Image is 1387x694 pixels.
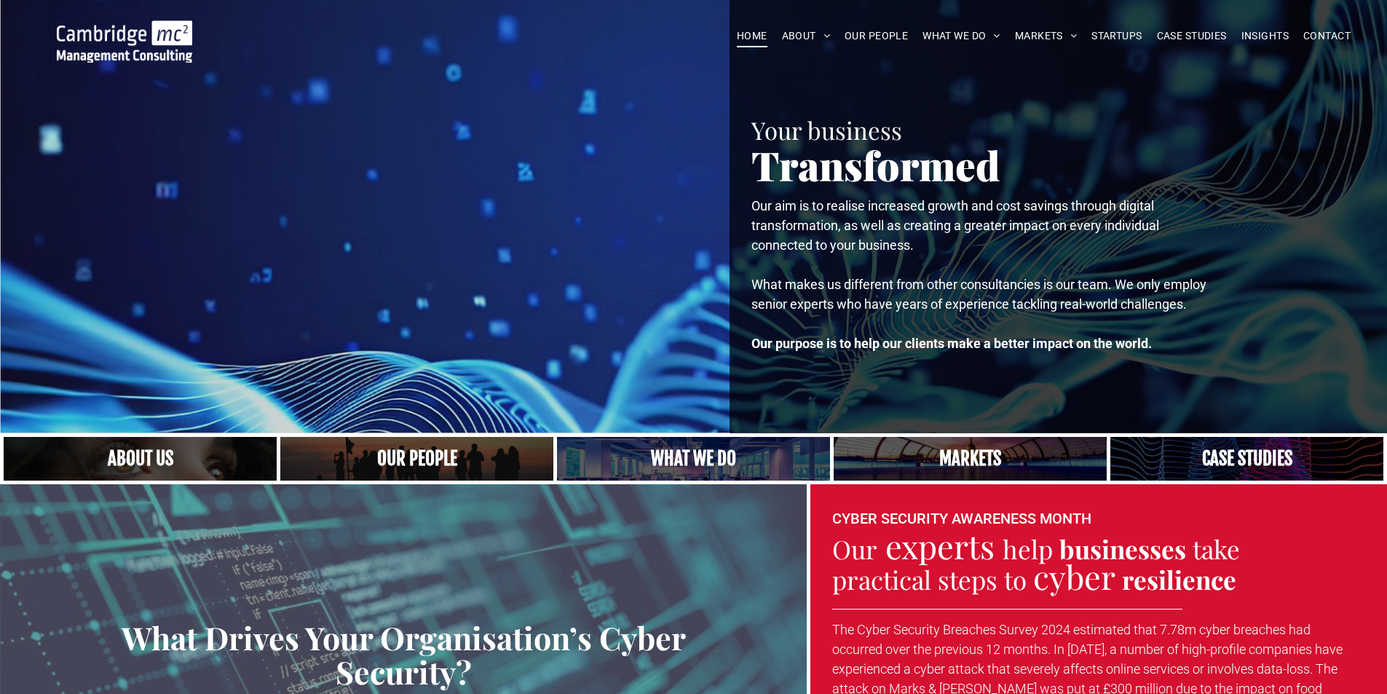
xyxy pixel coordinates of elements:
a: WHAT WE DO [915,25,1008,47]
span: Our aim is to realise increased growth and cost savings through digital transformation, as well a... [751,198,1159,253]
strong: Our purpose is to help our clients make a better impact on the world. [751,336,1152,351]
span: help [1003,532,1053,566]
img: Go to Homepage [57,20,192,63]
span: cyber [1033,554,1115,598]
a: A crowd in silhouette at sunset, on a rise or lookout point [280,437,553,481]
a: CONTACT [1296,25,1358,47]
a: Close up of woman's face, centered on her eyes [4,437,277,481]
a: A yoga teacher lifting his whole body off the ground in the peacock pose [557,437,830,481]
span: experts [885,524,995,567]
a: CASE STUDIES [1150,25,1234,47]
font: CYBER SECURITY AWARENESS MONTH [832,510,1091,527]
a: What Drives Your Organisation’s Cyber Security? [11,620,796,690]
span: Your business [751,114,902,146]
a: OUR PEOPLE [837,25,915,47]
span: Our [832,532,877,566]
a: HOME [730,25,775,47]
strong: resilience [1122,562,1236,596]
span: take practical steps to [832,532,1240,597]
span: What makes us different from other consultancies is our team. We only employ senior experts who h... [751,277,1206,312]
strong: businesses [1059,532,1186,566]
a: ABOUT [775,25,838,47]
a: STARTUPS [1084,25,1149,47]
span: Transformed [751,138,1000,192]
a: MARKETS [1008,25,1084,47]
a: INSIGHTS [1234,25,1296,47]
